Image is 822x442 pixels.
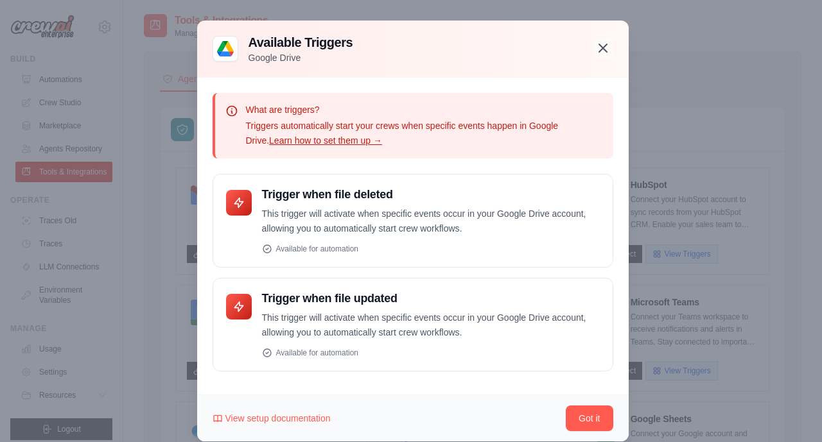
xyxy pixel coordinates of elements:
[246,119,603,148] p: Triggers automatically start your crews when specific events happen in Google Drive.
[262,244,600,254] div: Available for automation
[262,310,600,340] p: This trigger will activate when specific events occur in your Google Drive account, allowing you ...
[213,412,331,425] a: View setup documentation
[269,135,382,146] a: Learn how to set them up →
[246,103,603,116] p: What are triggers?
[213,36,238,62] img: Google Drive
[566,405,613,431] button: Got it
[262,291,600,306] h4: Trigger when file updated
[262,348,600,358] div: Available for automation
[225,412,331,425] span: View setup documentation
[249,51,353,64] p: Google Drive
[249,33,353,51] h3: Available Triggers
[262,187,600,202] h4: Trigger when file deleted
[262,207,600,236] p: This trigger will activate when specific events occur in your Google Drive account, allowing you ...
